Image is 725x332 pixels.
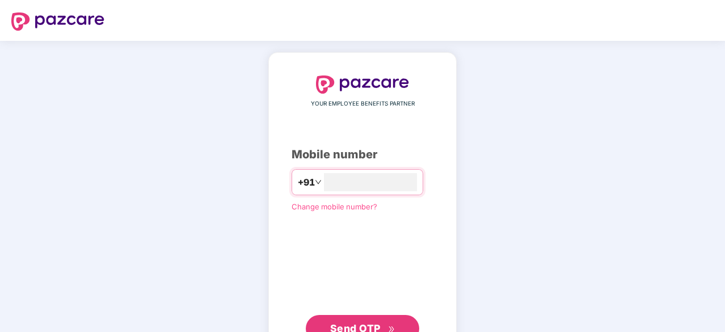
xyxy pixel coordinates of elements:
span: YOUR EMPLOYEE BENEFITS PARTNER [311,99,415,108]
a: Change mobile number? [292,202,377,211]
div: Mobile number [292,146,433,163]
span: down [315,179,322,186]
span: +91 [298,175,315,190]
img: logo [316,75,409,94]
img: logo [11,12,104,31]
